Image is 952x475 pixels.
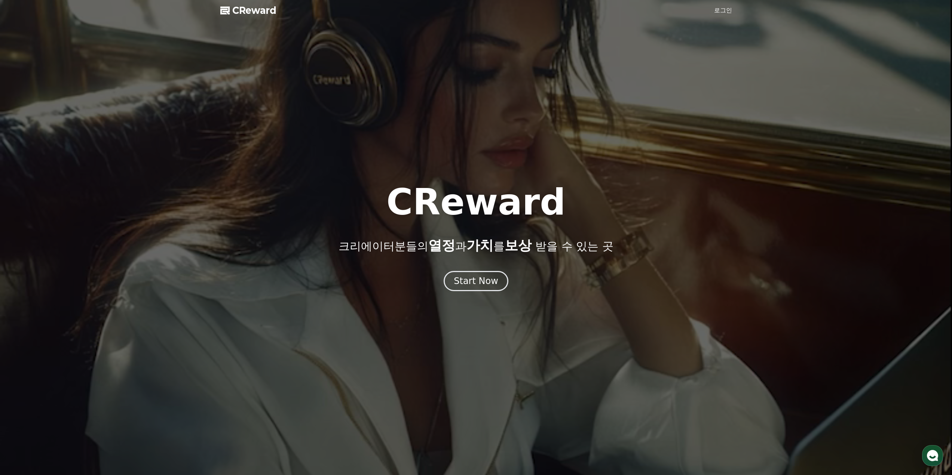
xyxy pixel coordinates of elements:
a: Start Now [444,278,508,286]
a: 로그인 [714,6,732,15]
h1: CReward [386,184,566,220]
button: Start Now [444,271,508,291]
span: 보상 [505,238,532,253]
span: CReward [232,4,276,16]
span: 가치 [466,238,493,253]
span: 열정 [428,238,455,253]
div: Start Now [454,275,498,287]
a: CReward [220,4,276,16]
p: 크리에이터분들의 과 를 받을 수 있는 곳 [339,238,613,253]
